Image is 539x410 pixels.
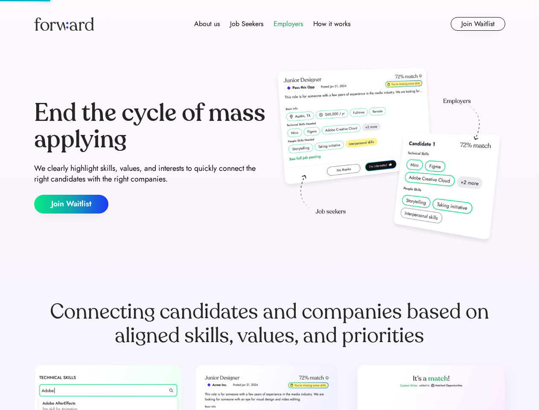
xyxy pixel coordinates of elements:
[451,17,505,31] button: Join Waitlist
[313,19,350,29] div: How it works
[34,300,505,348] div: Connecting candidates and companies based on aligned skills, values, and priorities
[274,19,303,29] div: Employers
[273,65,505,249] img: hero-image.png
[34,163,266,184] div: We clearly highlight skills, values, and interests to quickly connect the right candidates with t...
[34,17,94,31] img: Forward logo
[34,100,266,152] div: End the cycle of mass applying
[34,195,108,214] button: Join Waitlist
[194,19,220,29] div: About us
[230,19,263,29] div: Job Seekers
